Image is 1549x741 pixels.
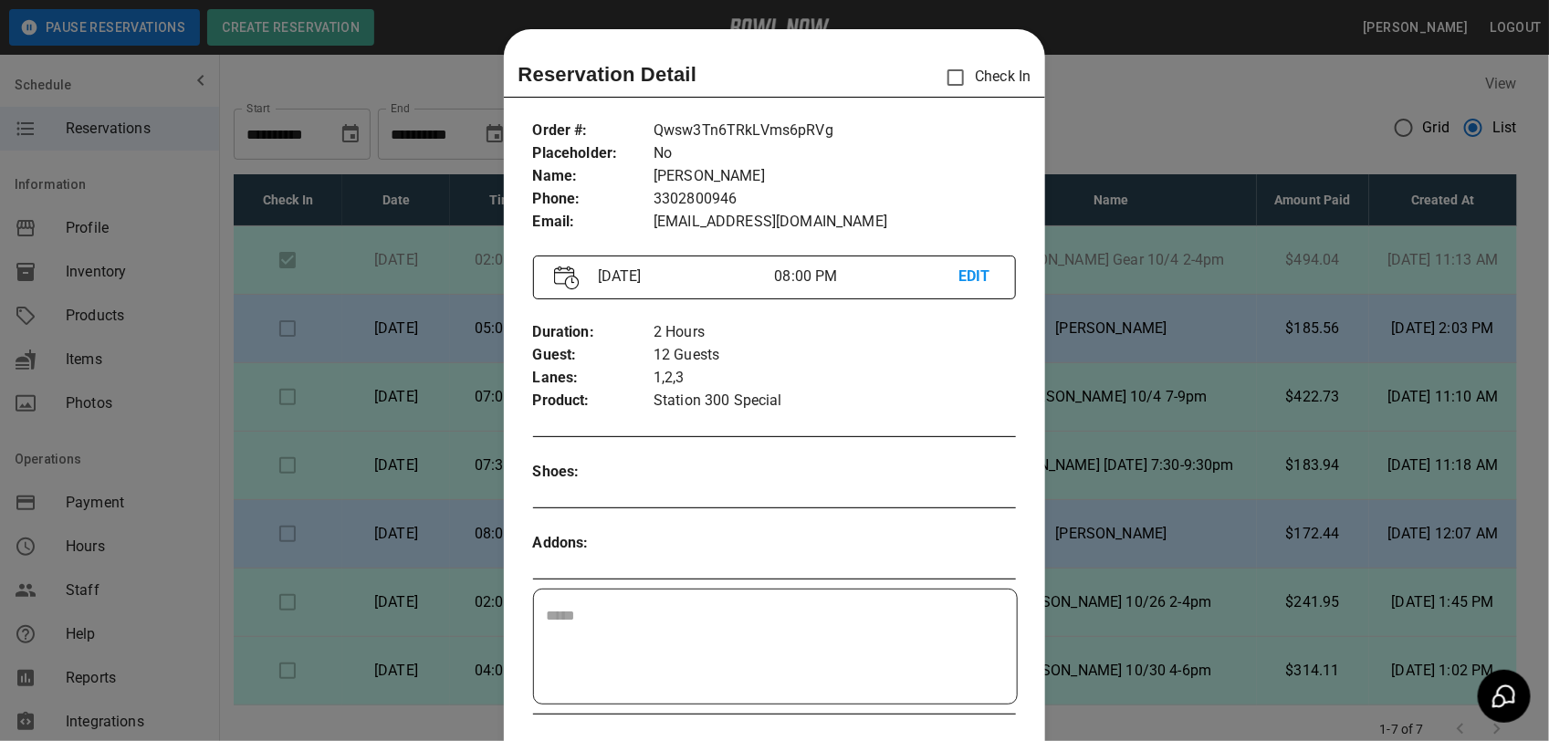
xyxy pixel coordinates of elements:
[554,266,580,290] img: Vector
[533,461,654,484] p: Shoes :
[937,58,1031,97] p: Check In
[654,165,1016,188] p: [PERSON_NAME]
[533,142,654,165] p: Placeholder :
[958,266,995,288] p: EDIT
[533,532,654,555] p: Addons :
[533,188,654,211] p: Phone :
[533,165,654,188] p: Name :
[654,344,1016,367] p: 12 Guests
[774,266,958,287] p: 08:00 PM
[533,344,654,367] p: Guest :
[533,390,654,412] p: Product :
[591,266,775,287] p: [DATE]
[654,367,1016,390] p: 1,2,3
[533,120,654,142] p: Order # :
[654,390,1016,412] p: Station 300 Special
[533,321,654,344] p: Duration :
[518,59,697,89] p: Reservation Detail
[533,367,654,390] p: Lanes :
[654,142,1016,165] p: No
[654,211,1016,234] p: [EMAIL_ADDRESS][DOMAIN_NAME]
[654,321,1016,344] p: 2 Hours
[654,188,1016,211] p: 3302800946
[533,211,654,234] p: Email :
[654,120,1016,142] p: Qwsw3Tn6TRkLVms6pRVg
